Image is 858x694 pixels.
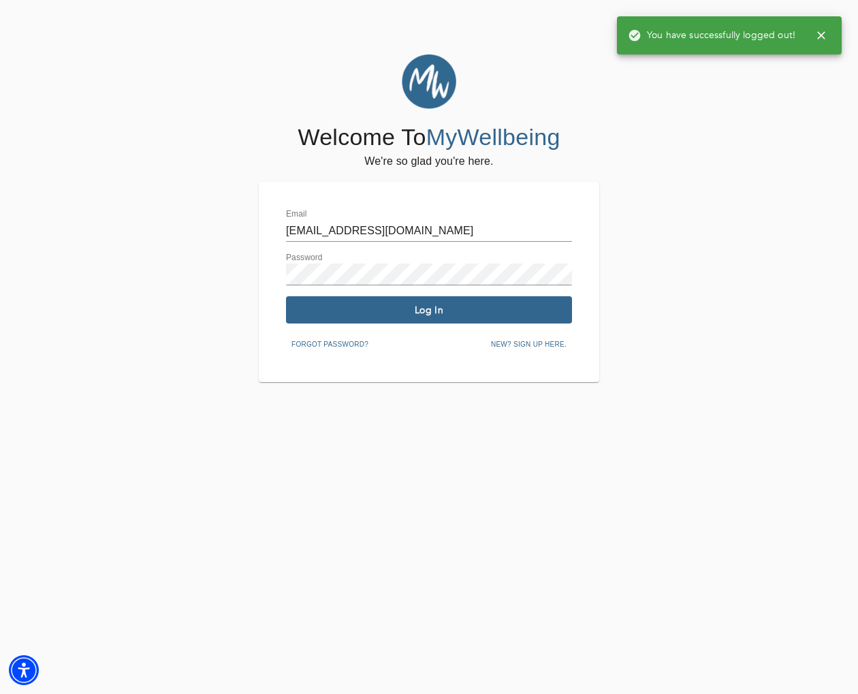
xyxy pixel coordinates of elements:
span: MyWellbeing [426,124,560,150]
span: New? Sign up here. [491,338,567,351]
h6: We're so glad you're here. [364,152,493,171]
h4: Welcome To [298,123,560,152]
span: Log In [291,304,567,317]
label: Email [286,210,307,219]
label: Password [286,254,323,262]
button: New? Sign up here. [486,334,572,355]
button: Log In [286,296,572,324]
img: MyWellbeing [402,54,456,109]
button: Forgot password? [286,334,374,355]
span: You have successfully logged out! [628,29,795,42]
div: Accessibility Menu [9,655,39,685]
a: Forgot password? [286,338,374,349]
span: Forgot password? [291,338,368,351]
